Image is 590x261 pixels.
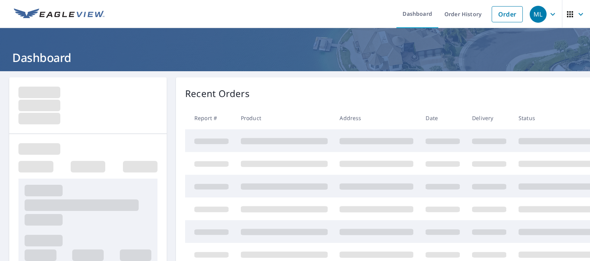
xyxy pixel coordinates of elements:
[185,87,250,100] p: Recent Orders
[419,107,466,129] th: Date
[185,107,235,129] th: Report #
[14,8,104,20] img: EV Logo
[530,6,547,23] div: ML
[235,107,334,129] th: Product
[492,6,523,22] a: Order
[466,107,512,129] th: Delivery
[333,107,419,129] th: Address
[9,50,581,65] h1: Dashboard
